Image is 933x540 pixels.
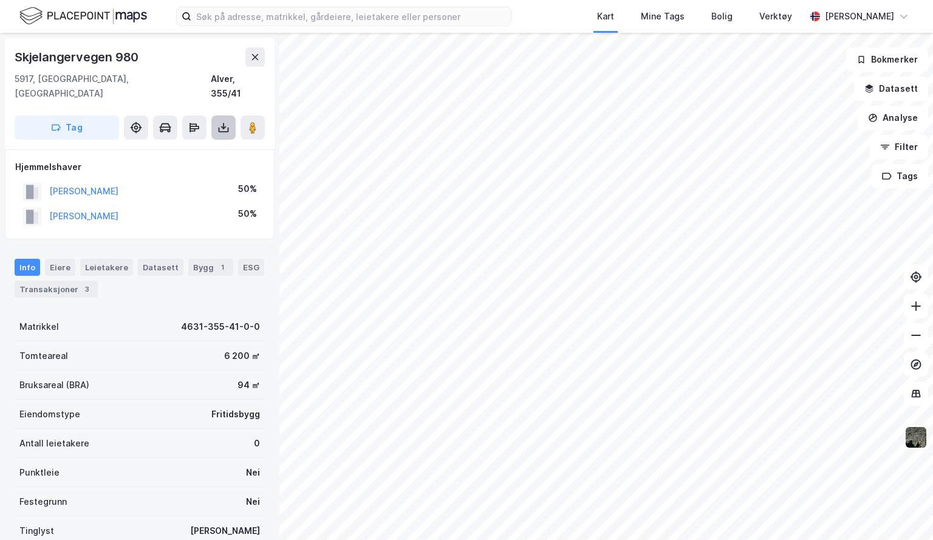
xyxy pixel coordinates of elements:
div: Kontrollprogram for chat [872,482,933,540]
div: Festegrunn [19,494,67,509]
div: Info [15,259,40,276]
button: Datasett [854,77,928,101]
div: Verktøy [759,9,792,24]
div: Datasett [138,259,183,276]
div: Eiendomstype [19,407,80,422]
div: Skjelangervegen 980 [15,47,141,67]
div: Eiere [45,259,75,276]
button: Analyse [858,106,928,130]
div: 0 [254,436,260,451]
div: [PERSON_NAME] [190,524,260,538]
div: Punktleie [19,465,60,480]
div: Tinglyst [19,524,54,538]
div: Bolig [711,9,733,24]
div: 6 200 ㎡ [224,349,260,363]
div: Leietakere [80,259,133,276]
iframe: Chat Widget [872,482,933,540]
div: Bruksareal (BRA) [19,378,89,392]
div: ESG [238,259,264,276]
div: Bygg [188,259,233,276]
div: Hjemmelshaver [15,160,264,174]
div: Nei [246,494,260,509]
button: Filter [870,135,928,159]
div: [PERSON_NAME] [825,9,894,24]
div: Matrikkel [19,320,59,334]
div: Mine Tags [641,9,685,24]
div: Transaksjoner [15,281,98,298]
input: Søk på adresse, matrikkel, gårdeiere, leietakere eller personer [191,7,511,26]
img: 9k= [904,426,928,449]
div: Fritidsbygg [211,407,260,422]
div: Kart [597,9,614,24]
div: Alver, 355/41 [211,72,265,101]
div: 1 [216,261,228,273]
img: logo.f888ab2527a4732fd821a326f86c7f29.svg [19,5,147,27]
div: 50% [238,182,257,196]
div: 5917, [GEOGRAPHIC_DATA], [GEOGRAPHIC_DATA] [15,72,211,101]
button: Bokmerker [846,47,928,72]
div: Tomteareal [19,349,68,363]
div: 94 ㎡ [238,378,260,392]
div: 4631-355-41-0-0 [181,320,260,334]
button: Tags [872,164,928,188]
button: Tag [15,115,119,140]
div: 50% [238,207,257,221]
div: 3 [81,283,93,295]
div: Antall leietakere [19,436,89,451]
div: Nei [246,465,260,480]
